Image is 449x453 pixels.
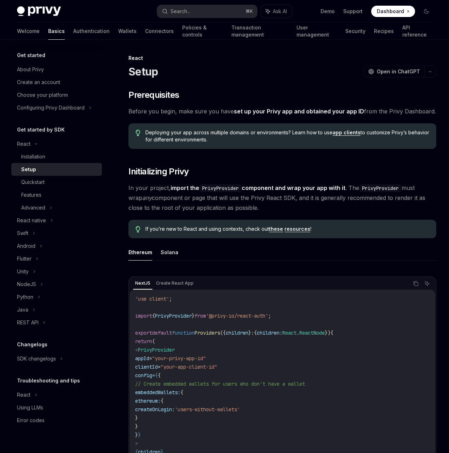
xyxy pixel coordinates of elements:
[21,152,45,161] div: Installation
[374,23,394,40] a: Recipes
[133,279,152,287] div: NextJS
[169,296,172,302] span: ;
[172,330,195,336] span: function
[157,5,257,18] button: Search...⌘K
[17,140,30,148] div: React
[21,191,41,199] div: Features
[231,23,288,40] a: Transaction management
[135,423,138,430] span: }
[21,203,45,212] div: Advanced
[128,183,436,213] span: In your project, . The must wrap component or page that will use the Privy React SDK, and it is g...
[199,184,242,192] code: PrivyProvider
[161,364,217,370] span: "your-app-client-id"
[158,364,161,370] span: =
[152,313,155,319] span: {
[321,8,335,15] a: Demo
[273,8,287,15] span: Ask AI
[180,389,183,396] span: {
[135,296,169,302] span: 'use client'
[145,23,174,40] a: Connectors
[17,125,65,134] h5: Get started by SDK
[152,372,155,379] span: =
[11,176,102,189] a: Quickstart
[261,5,292,18] button: Ask AI
[128,106,436,116] span: Before you begin, make sure you have from the Privy Dashboard.
[248,330,251,336] span: }
[282,330,297,336] span: React
[422,279,432,288] button: Ask AI
[135,347,138,353] span: <
[234,108,364,115] a: set up your Privy app and obtained your app ID
[145,129,429,143] span: Deploying your app across multiple domains or environments? Learn how to use to customize Privy’s...
[135,389,180,396] span: embeddedWallets:
[330,330,333,336] span: {
[17,242,35,250] div: Android
[377,8,404,15] span: Dashboard
[11,89,102,101] a: Choose your platform
[135,381,305,387] span: // Create embedded wallets for users who don't have a wallet
[17,376,80,385] h5: Troubleshooting and tips
[195,313,206,319] span: from
[135,313,152,319] span: import
[128,65,158,78] h1: Setup
[377,68,420,75] span: Open in ChatGPT
[135,406,175,413] span: createOnLogin:
[136,226,140,233] svg: Tip
[17,78,60,86] div: Create an account
[17,403,43,412] div: Using LLMs
[161,244,178,261] button: Solana
[128,244,152,261] button: Ethereum
[135,330,152,336] span: export
[17,91,68,99] div: Choose your platform
[136,130,140,136] svg: Tip
[17,280,36,289] div: NodeJS
[17,293,33,301] div: Python
[154,279,196,287] div: Create React App
[325,330,330,336] span: })
[254,330,257,336] span: {
[17,318,39,327] div: REST API
[17,229,28,237] div: Swift
[17,255,31,263] div: Flutter
[17,340,47,349] h5: Changelogs
[48,23,65,40] a: Basics
[135,440,138,447] span: >
[128,89,179,101] span: Prerequisites
[138,347,175,353] span: PrivyProvider
[21,165,36,174] div: Setup
[280,330,282,336] span: :
[11,414,102,427] a: Error codes
[345,23,365,40] a: Security
[11,189,102,201] a: Features
[421,6,432,17] button: Toggle dark mode
[364,66,424,78] button: Open in ChatGPT
[152,355,206,362] span: "your-privy-app-id"
[411,279,420,288] button: Copy the contents from the code block
[135,355,149,362] span: appId
[138,432,141,438] span: }
[73,23,110,40] a: Authentication
[128,166,189,177] span: Initializing Privy
[226,330,248,336] span: children
[299,330,325,336] span: ReactNode
[268,313,271,319] span: ;
[246,9,253,14] span: ⌘ K
[155,313,192,319] span: PrivyProvider
[17,51,45,60] h5: Get started
[21,178,45,186] div: Quickstart
[155,372,158,379] span: {
[161,398,163,404] span: {
[145,225,429,233] span: If you’re new to React and using contexts, check out !
[220,330,226,336] span: ({
[17,104,85,112] div: Configuring Privy Dashboard
[359,184,402,192] code: PrivyProvider
[251,330,254,336] span: :
[297,330,299,336] span: .
[17,306,28,314] div: Java
[135,432,138,438] span: }
[192,313,195,319] span: }
[371,6,415,17] a: Dashboard
[175,406,240,413] span: 'users-without-wallets'
[135,415,138,421] span: }
[284,226,310,232] a: resources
